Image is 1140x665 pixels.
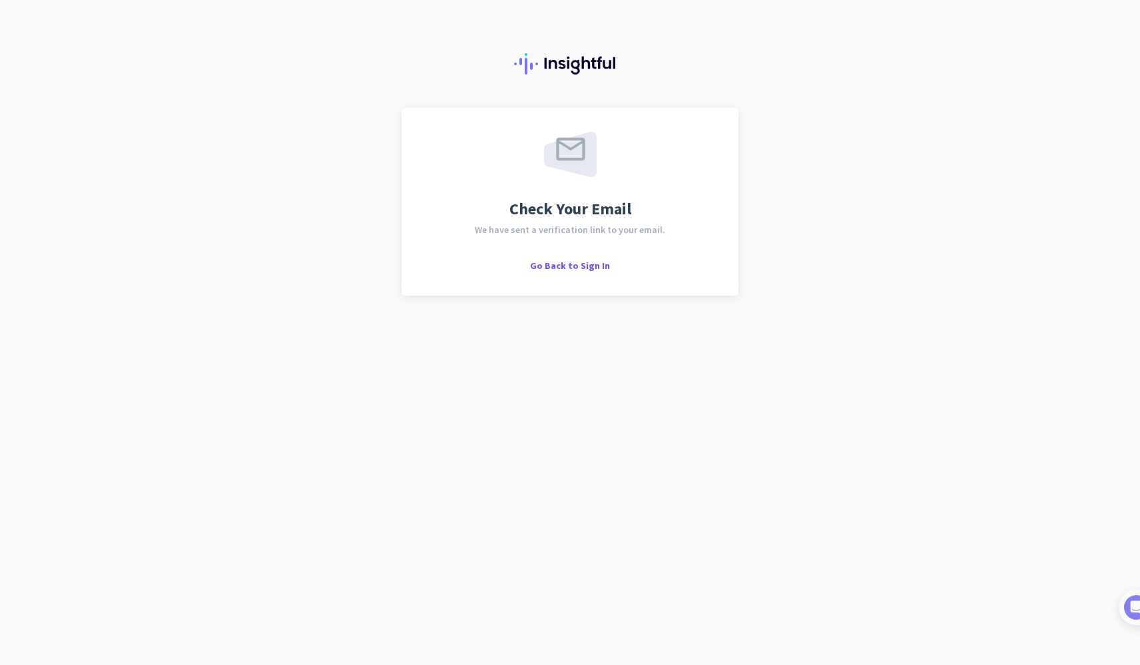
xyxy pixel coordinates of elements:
[544,132,597,177] img: email-sent
[475,225,665,234] span: We have sent a verification link to your email.
[509,201,631,217] span: Check Your Email
[530,260,610,272] span: Go Back to Sign In
[514,53,626,75] img: Insightful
